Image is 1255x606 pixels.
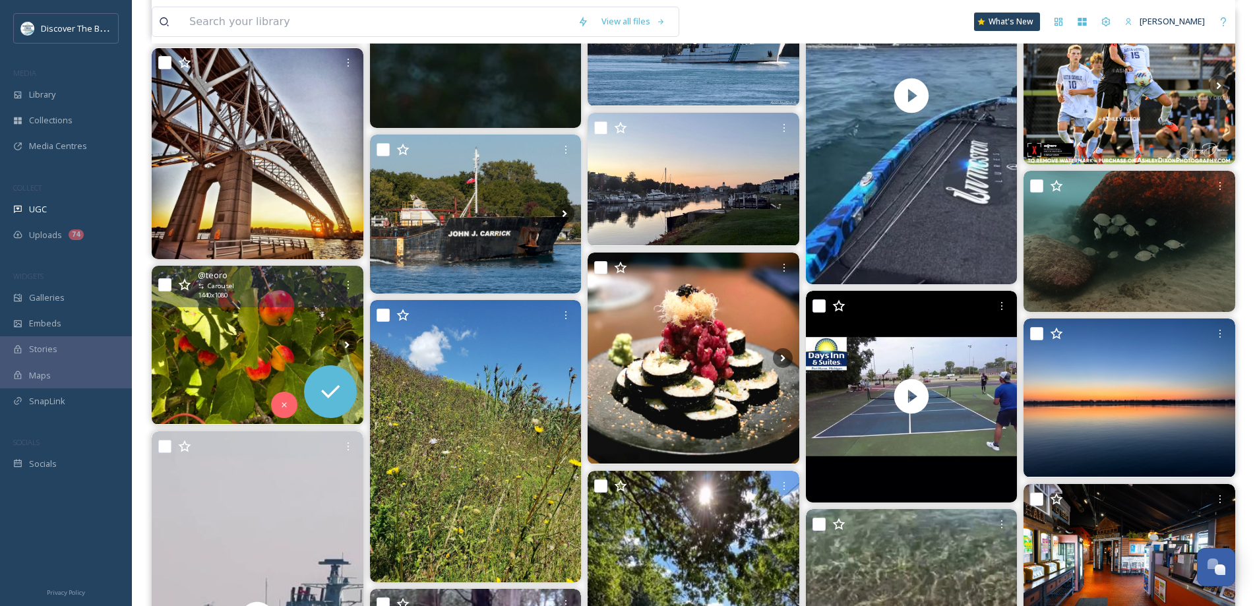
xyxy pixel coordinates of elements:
span: Collections [29,114,73,127]
img: 1710423113617.jpeg [21,22,34,35]
span: Uploads [29,229,62,241]
span: Socials [29,458,57,470]
img: #nofilter #michigan #porthuron #rangetime #wildflowers #plumies #sosopretty [370,300,582,582]
img: ATTENTION‼️🫡 Blackspot Sergeant Majors 🐟🌊 #OceanAdventure #UnderwaterWorld #MarineLife #Snorkelin... [1024,171,1235,312]
img: Leo A. McArthur Tug/John J. Carrick Barge downbound on the St. Clair River for Oshawa ⚓️💙⚓️ #leoa... [370,135,582,293]
span: Privacy Policy [47,588,85,597]
img: Bluewater Bridges Sarnia Ontario & Port Huron Michigan #myhome #bordercity #canadaandusa #sunset ... [152,48,363,259]
span: COLLECT [13,183,42,193]
div: 74 [69,229,84,240]
span: Galleries [29,291,65,304]
button: Open Chat [1197,548,1235,586]
span: Maps [29,369,51,382]
span: @ teoro [198,269,228,282]
span: 1440 x 1080 [198,291,228,300]
a: [PERSON_NAME] [1118,9,1211,34]
img: Fall hike #newbrunswickcanada #penniac #fredericton #marysville #fall #fallcolors #fallhike #bday... [152,266,363,424]
span: SnapLink [29,395,65,408]
a: View all files [595,9,672,34]
a: Privacy Policy [47,584,85,599]
img: Things turn out the best for the people who make the best of the way things turn out. #morning on... [588,113,799,246]
input: Search your library [183,7,571,36]
span: MEDIA [13,68,36,78]
img: thumbnail [806,291,1018,502]
span: Stories [29,343,57,355]
video: Ryan “The Maestro” Ganger, a University of Olivet tennis player, will be making his first appeara... [806,291,1018,502]
img: Morning glow 🧡💙 #stclair #stclairmichigan #stclairboardwalk #stclairriver #sunrise #sunriseofthed... [1024,318,1235,477]
span: WIDGETS [13,271,44,281]
span: Library [29,88,55,101]
span: Carousel [208,282,234,291]
img: 마란시티. 퓨전 다이닝.. 음주가밀..🍷🍷🍷 맛있고 독특한. 스몰 디쉬들에..🌼🌼🌼 와인 한잔하기 딱. 좋은집..💎💎💎 #부산맛집 #해운대맛집 #마린시티 #음주가밀 #ㅇㅈㄱㅁ... [588,253,799,464]
span: Discover The Blue [41,22,112,34]
span: [PERSON_NAME] [1140,15,1205,27]
span: Media Centres [29,140,87,152]
span: SOCIALS [13,437,40,447]
span: UGC [29,203,47,216]
span: Embeds [29,317,61,330]
img: Varsity Soccer: Cardinal Mooney United vs Austin Catholic ⚽ Galleries have been emailed to those ... [1024,8,1235,164]
a: What's New [974,13,1040,31]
